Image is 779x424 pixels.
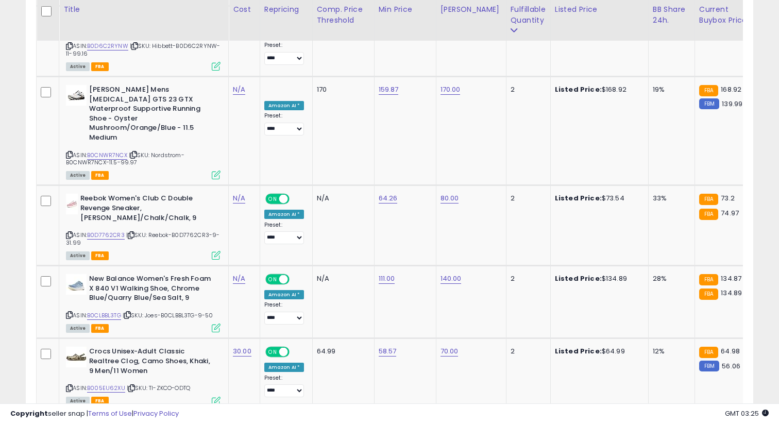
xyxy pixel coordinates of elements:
span: 2025-09-14 03:25 GMT [725,409,769,418]
div: 28% [653,274,687,283]
div: 2 [511,347,543,356]
a: B0CLBBL3TG [87,311,121,320]
a: N/A [233,274,245,284]
div: ASIN: [66,14,221,70]
img: 41stU8vsH7L._SL40_.jpg [66,85,87,106]
div: N/A [317,194,366,203]
span: All listings currently available for purchase on Amazon [66,324,90,333]
div: Fulfillable Quantity [511,4,546,26]
small: FBM [699,98,719,109]
div: 64.99 [317,347,366,356]
small: FBA [699,274,718,285]
div: 2 [511,194,543,203]
a: 170.00 [441,84,461,95]
strong: Copyright [10,409,48,418]
div: BB Share 24h. [653,4,690,26]
span: | SKU: Nordstrom-B0CNWR7NCX-11.5-99.97 [66,151,184,166]
div: Amazon AI * [264,210,304,219]
div: ASIN: [66,85,221,178]
div: 33% [653,194,687,203]
a: 70.00 [441,346,459,357]
span: 74.97 [721,208,739,218]
div: 2 [511,274,543,283]
b: New Balance Women's Fresh Foam X 840 V1 Walking Shoe, Chrome Blue/Quarry Blue/Sea Salt, 9 [89,274,214,306]
div: Preset: [264,42,304,65]
a: 80.00 [441,193,459,203]
a: 159.87 [379,84,399,95]
span: OFF [288,348,304,357]
span: OFF [288,275,304,284]
a: N/A [233,193,245,203]
a: B0CNWR7NCX [87,151,127,160]
small: FBA [699,194,718,205]
span: | SKU: Hibbett-B0D6C2RYNW-11-99.16 [66,42,220,57]
span: All listings currently available for purchase on Amazon [66,251,90,260]
span: 56.06 [722,361,740,371]
div: Preset: [264,222,304,245]
div: Amazon AI * [264,363,304,372]
a: Terms of Use [88,409,132,418]
div: Preset: [264,375,304,398]
span: FBA [91,251,109,260]
span: 73.2 [721,193,735,203]
a: 64.26 [379,193,398,203]
b: Reebok Women's Club C Double Revenge Sneaker, [PERSON_NAME]/Chalk/Chalk, 9 [80,194,206,225]
b: Listed Price: [555,274,602,283]
span: FBA [91,171,109,180]
div: $168.92 [555,85,640,94]
span: 134.89 [721,288,742,298]
span: 64.98 [721,346,740,356]
span: ON [266,275,279,284]
b: Listed Price: [555,84,602,94]
div: 12% [653,347,687,356]
a: B0D6C2RYNW [87,42,128,50]
div: seller snap | | [10,409,179,419]
span: 139.99 [722,99,742,109]
div: Cost [233,4,256,15]
div: 2 [511,85,543,94]
a: 140.00 [441,274,462,284]
a: B0D7762CR3 [87,231,125,240]
div: Repricing [264,4,308,15]
a: N/A [233,84,245,95]
div: Min Price [379,4,432,15]
span: | SKU: Joes-B0CLBBL3TG-9-50 [123,311,213,319]
a: 111.00 [379,274,395,284]
div: Preset: [264,112,304,135]
span: | SKU: TI-ZKCO-ODTQ [127,384,190,392]
img: 31rVFVBruPL._SL40_.jpg [66,274,87,295]
div: Title [63,4,224,15]
div: ASIN: [66,274,221,331]
div: $134.89 [555,274,640,283]
span: 168.92 [721,84,741,94]
a: 30.00 [233,346,251,357]
b: Listed Price: [555,193,602,203]
div: Current Buybox Price [699,4,752,26]
div: $73.54 [555,194,640,203]
div: Preset: [264,301,304,325]
span: ON [266,348,279,357]
b: Crocs Unisex-Adult Classic Realtree Clog, Camo Shoes, Khaki, 9 Men/11 Women [89,347,214,378]
small: FBM [699,361,719,371]
div: $64.99 [555,347,640,356]
small: FBA [699,347,718,358]
span: ON [266,195,279,203]
small: FBA [699,289,718,300]
a: B005EU62XU [87,384,125,393]
span: OFF [288,195,304,203]
b: [PERSON_NAME] Mens [MEDICAL_DATA] GTS 23 GTX Waterproof Supportive Running Shoe - Oyster Mushroom... [89,85,214,145]
span: All listings currently available for purchase on Amazon [66,62,90,71]
span: All listings currently available for purchase on Amazon [66,171,90,180]
span: FBA [91,62,109,71]
div: Amazon AI * [264,101,304,110]
a: Privacy Policy [133,409,179,418]
img: 2162czwnvoL._SL40_.jpg [66,194,78,214]
small: FBA [699,209,718,220]
small: FBA [699,85,718,96]
div: [PERSON_NAME] [441,4,502,15]
img: 41RhaU57oyL._SL40_.jpg [66,347,87,367]
span: | SKU: Reebok-B0D7762CR3-9-31.99 [66,231,220,246]
span: FBA [91,324,109,333]
div: 170 [317,85,366,94]
a: 58.57 [379,346,397,357]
